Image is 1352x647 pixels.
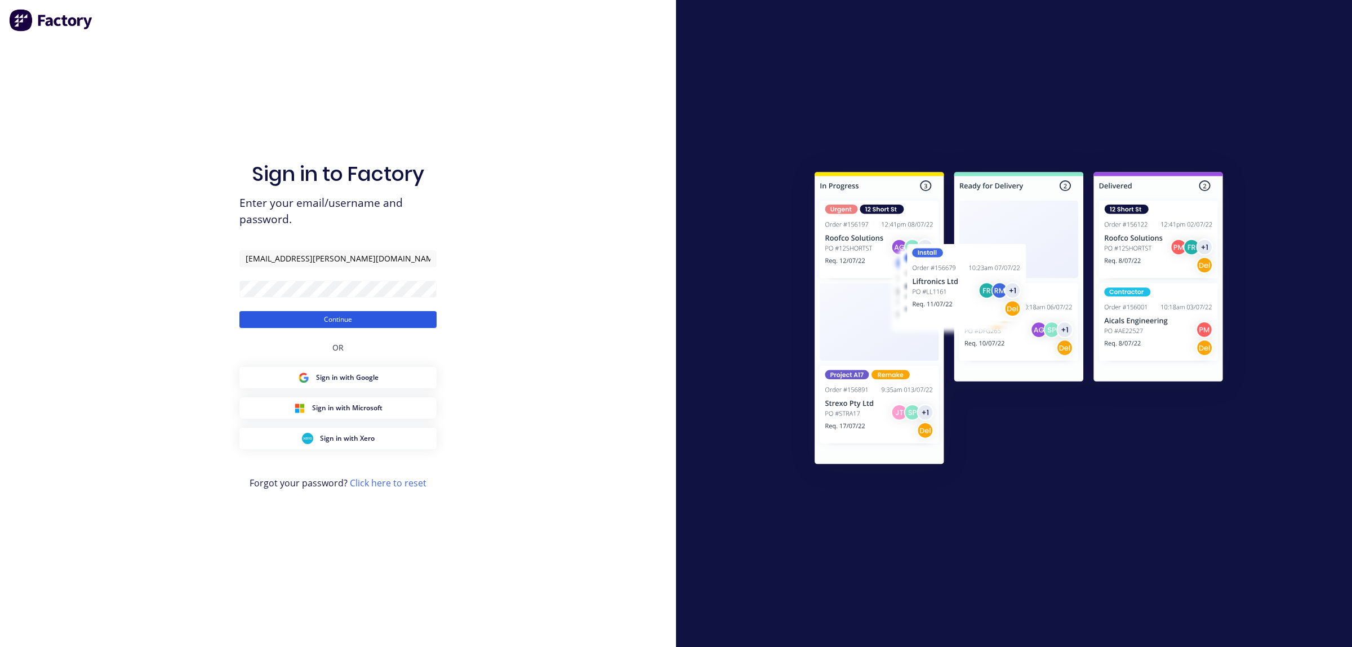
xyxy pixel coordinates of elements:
[239,195,437,228] span: Enter your email/username and password.
[790,149,1248,491] img: Sign in
[9,9,94,32] img: Factory
[350,477,426,489] a: Click here to reset
[239,250,437,267] input: Email/Username
[294,402,305,414] img: Microsoft Sign in
[252,162,424,186] h1: Sign in to Factory
[298,372,309,383] img: Google Sign in
[239,397,437,419] button: Microsoft Sign inSign in with Microsoft
[250,476,426,490] span: Forgot your password?
[239,428,437,449] button: Xero Sign inSign in with Xero
[312,403,383,413] span: Sign in with Microsoft
[320,433,375,444] span: Sign in with Xero
[316,373,379,383] span: Sign in with Google
[239,311,437,328] button: Continue
[302,433,313,444] img: Xero Sign in
[332,328,344,367] div: OR
[239,367,437,388] button: Google Sign inSign in with Google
